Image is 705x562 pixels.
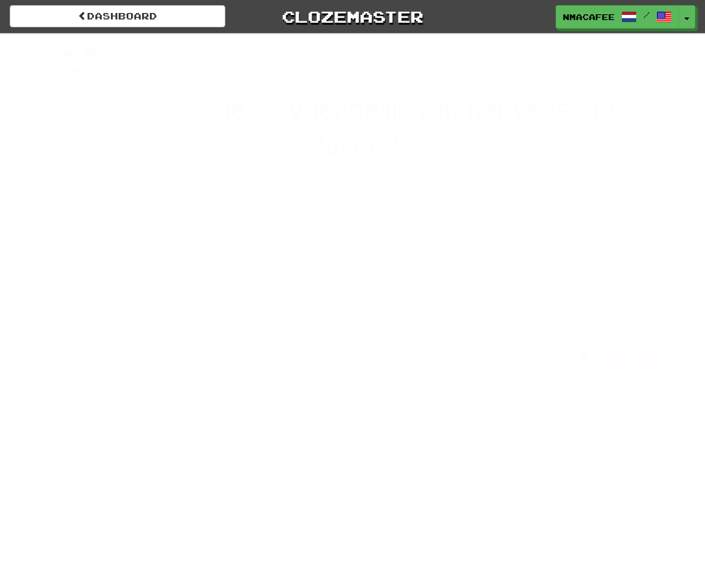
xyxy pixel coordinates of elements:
small: 1 . [227,216,235,226]
span: 25 % [576,63,595,73]
span: Wil [234,208,262,228]
button: 4.[PERSON_NAME] [362,265,559,322]
span: __________ [73,94,225,125]
small: 3 . [206,291,214,302]
div: Would you be so kind as to close the window? [47,168,658,181]
button: Report [604,347,658,369]
button: Round history (alt+y) [541,347,565,369]
a: Clozemaster [245,5,460,28]
button: 2.Mag [362,190,559,247]
button: Help! [488,347,534,369]
span: je zo vriendelijk zijn het venster te sluiten? [225,94,632,160]
div: Mastered [576,63,658,75]
span: Score: [47,65,94,76]
a: Dashboard [10,5,225,27]
span: Gekund [214,284,282,304]
span: [PERSON_NAME] [388,284,541,304]
span: Mag [446,208,482,228]
span: 0 [102,60,113,77]
small: 2 . [439,216,447,226]
button: 3.Gekund [146,265,343,322]
a: nmacafee / [556,5,679,29]
span: nmacafee [563,11,615,23]
button: 1.Wil [146,190,343,247]
span: / [643,10,650,19]
div: / [47,43,113,60]
small: 4 . [380,291,388,302]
